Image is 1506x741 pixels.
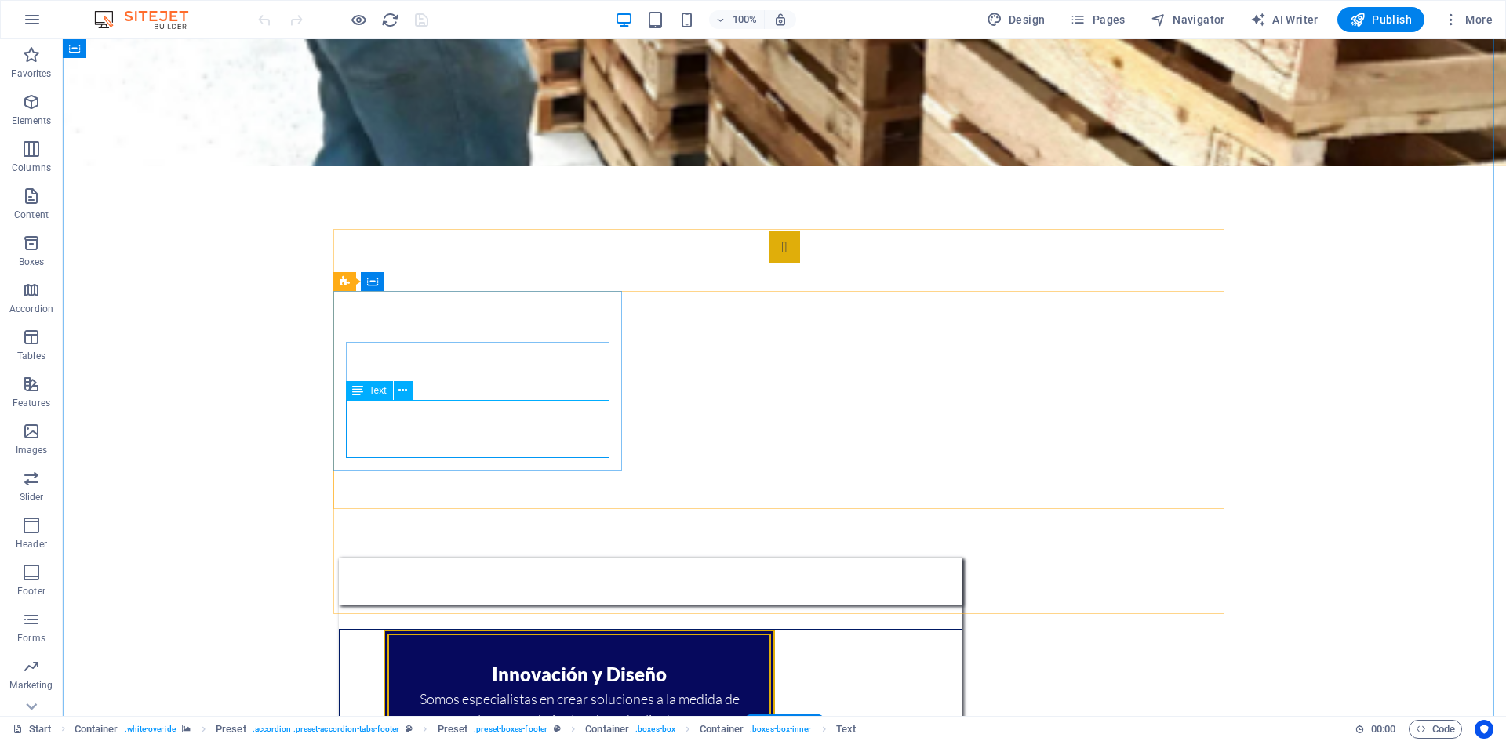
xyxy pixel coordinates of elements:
[700,720,744,739] span: Click to select. Double-click to edit
[14,209,49,221] p: Content
[987,12,1046,27] span: Design
[381,11,399,29] i: Reload page
[709,10,765,29] button: 100%
[1371,720,1395,739] span: 00 00
[17,585,45,598] p: Footer
[750,720,812,739] span: . boxes-box-inner
[585,720,629,739] span: Click to select. Double-click to edit
[1151,12,1225,27] span: Navigator
[836,720,856,739] span: Click to select. Double-click to edit
[13,397,50,409] p: Features
[16,444,48,456] p: Images
[9,679,53,692] p: Marketing
[1250,12,1319,27] span: AI Writer
[1244,7,1325,32] button: AI Writer
[90,10,208,29] img: Editor Logo
[11,67,51,80] p: Favorites
[12,162,51,174] p: Columns
[474,720,547,739] span: . preset-boxes-footer
[253,720,400,739] span: . accordion .preset-accordion-tabs-footer
[1443,12,1493,27] span: More
[1382,723,1384,735] span: :
[1475,720,1493,739] button: Usercentrics
[1416,720,1455,739] span: Code
[369,386,387,395] span: Text
[17,632,45,645] p: Forms
[980,7,1052,32] button: Design
[635,720,675,739] span: . boxes-box
[406,725,413,733] i: This element is a customizable preset
[13,720,52,739] a: Click to cancel selection. Double-click to open Pages
[1070,12,1125,27] span: Pages
[1350,12,1412,27] span: Publish
[17,350,45,362] p: Tables
[980,7,1052,32] div: Design (Ctrl+Alt+Y)
[554,725,561,733] i: This element is a customizable preset
[12,114,52,127] p: Elements
[75,720,118,739] span: Click to select. Double-click to edit
[741,714,828,740] div: + Add section
[125,720,176,739] span: . white-overide
[1437,7,1499,32] button: More
[1337,7,1424,32] button: Publish
[1409,720,1462,739] button: Code
[438,720,468,739] span: Click to select. Double-click to edit
[1355,720,1396,739] h6: Session time
[75,720,856,739] nav: breadcrumb
[1064,7,1131,32] button: Pages
[1144,7,1231,32] button: Navigator
[216,720,246,739] span: Click to select. Double-click to edit
[19,256,45,268] p: Boxes
[733,10,758,29] h6: 100%
[182,725,191,733] i: This element contains a background
[9,303,53,315] p: Accordion
[349,10,368,29] button: Click here to leave preview mode and continue editing
[380,10,399,29] button: reload
[20,491,44,503] p: Slider
[773,13,788,27] i: On resize automatically adjust zoom level to fit chosen device.
[16,538,47,550] p: Header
